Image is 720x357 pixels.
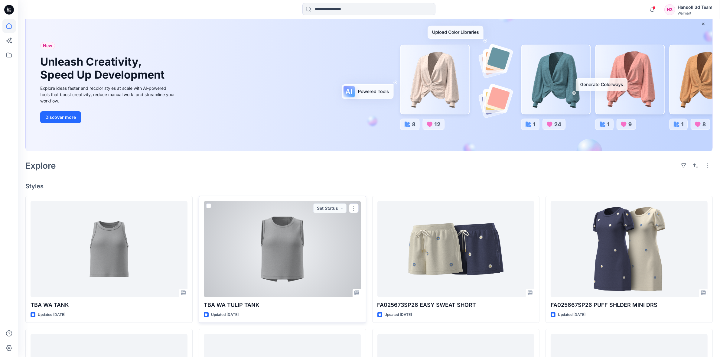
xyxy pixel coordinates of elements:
p: FA025673SP26 EASY SWEAT SHORT [377,301,534,309]
p: Updated [DATE] [211,312,239,318]
a: TBA WA TANK [31,201,187,297]
div: Explore ideas faster and recolor styles at scale with AI-powered tools that boost creativity, red... [40,85,176,104]
p: TBA WA TULIP TANK [204,301,361,309]
p: Updated [DATE] [558,312,585,318]
h4: Styles [25,183,713,190]
p: Updated [DATE] [38,312,65,318]
h2: Explore [25,161,56,170]
a: FA025673SP26 EASY SWEAT SHORT [377,201,534,297]
p: Updated [DATE] [385,312,412,318]
a: FA025667SP26 PUFF SHLDER MINI DRS [551,201,708,297]
a: TBA WA TULIP TANK [204,201,361,297]
a: Discover more [40,111,176,123]
h1: Unleash Creativity, Speed Up Development [40,55,167,81]
div: H3 [664,4,675,15]
div: Walmart [678,11,712,15]
p: TBA WA TANK [31,301,187,309]
span: New [43,42,52,49]
p: FA025667SP26 PUFF SHLDER MINI DRS [551,301,708,309]
button: Discover more [40,111,81,123]
div: Hansoll 3d Team [678,4,712,11]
